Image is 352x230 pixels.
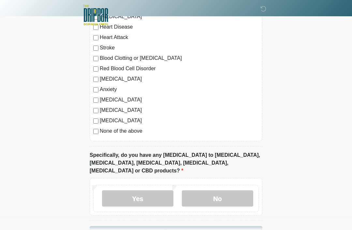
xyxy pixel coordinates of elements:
label: Specifically, do you have any [MEDICAL_DATA] to [MEDICAL_DATA], [MEDICAL_DATA], [MEDICAL_DATA], [... [90,151,262,175]
input: [MEDICAL_DATA] [93,98,98,103]
label: None of the above [100,127,259,135]
img: The DRIPBaR - San Antonio Dominion Creek Logo [83,5,108,26]
label: Heart Attack [100,34,259,41]
input: [MEDICAL_DATA] [93,77,98,82]
label: Red Blood Cell Disorder [100,65,259,73]
input: None of the above [93,129,98,134]
label: Stroke [100,44,259,52]
label: [MEDICAL_DATA] [100,106,259,114]
label: [MEDICAL_DATA] [100,96,259,104]
input: Red Blood Cell Disorder [93,66,98,72]
input: Blood Clotting or [MEDICAL_DATA] [93,56,98,61]
input: [MEDICAL_DATA] [93,118,98,124]
label: Yes [102,190,173,207]
label: [MEDICAL_DATA] [100,75,259,83]
input: Anxiety [93,87,98,92]
input: [MEDICAL_DATA] [93,108,98,113]
label: [MEDICAL_DATA] [100,117,259,125]
input: Heart Attack [93,35,98,40]
label: Anxiety [100,86,259,93]
label: Blood Clotting or [MEDICAL_DATA] [100,54,259,62]
input: Stroke [93,46,98,51]
label: No [182,190,253,207]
